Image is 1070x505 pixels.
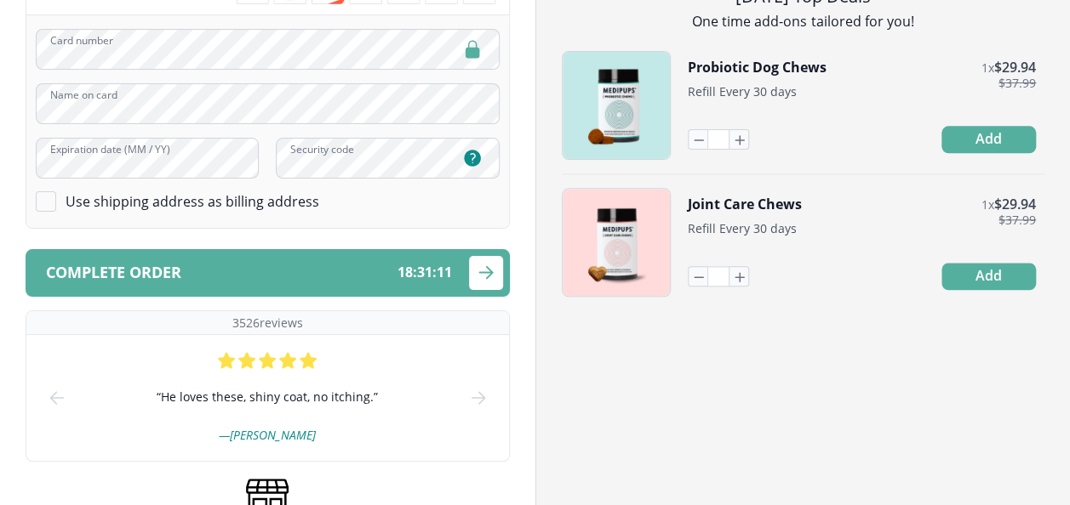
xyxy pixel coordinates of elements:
[219,427,316,443] span: — [PERSON_NAME]
[468,335,489,461] button: next-slide
[26,249,510,297] button: Complete order18:31:11
[998,77,1036,90] span: $ 37.99
[66,192,319,211] label: Use shipping address as billing address
[563,52,670,159] img: Probiotic Dog Chews
[998,213,1036,227] span: $ 37.99
[941,126,1036,153] button: Add
[994,58,1036,77] span: $ 29.94
[232,315,303,331] p: 3526 reviews
[941,263,1036,290] button: Add
[688,195,802,213] button: Joint Care Chews
[562,12,1045,31] p: One time add-ons tailored for you!
[563,189,670,296] img: Joint Care Chews
[688,220,797,236] span: Refill Every 30 days
[994,195,1036,213] span: $ 29.94
[688,58,827,77] button: Probiotic Dog Chews
[47,335,67,461] button: prev-slide
[398,264,452,281] span: 18 : 31 : 11
[157,388,378,406] span: “ He loves these, shiny coat, no itching. ”
[981,196,994,213] span: 1 x
[981,60,994,76] span: 1 x
[688,83,797,99] span: Refill Every 30 days
[46,264,181,281] span: Complete order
